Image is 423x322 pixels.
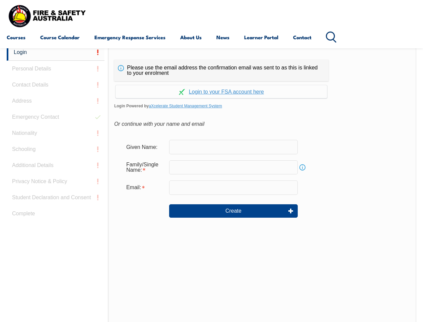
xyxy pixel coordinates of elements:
[216,29,229,45] a: News
[121,141,169,153] div: Given Name:
[114,60,329,81] div: Please use the email address the confirmation email was sent to as this is linked to your enrolment
[121,158,169,176] div: Family/Single Name is required.
[7,44,104,61] a: Login
[298,163,307,172] a: Info
[149,104,222,108] a: aXcelerate Student Management System
[94,29,165,45] a: Emergency Response Services
[121,181,169,194] div: Email is required.
[293,29,311,45] a: Contact
[244,29,278,45] a: Learner Portal
[180,29,202,45] a: About Us
[179,89,185,95] img: Log in withaxcelerate
[7,29,25,45] a: Courses
[169,204,298,218] button: Create
[114,119,410,129] div: Or continue with your name and email
[40,29,80,45] a: Course Calendar
[114,101,410,111] span: Login Powered by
